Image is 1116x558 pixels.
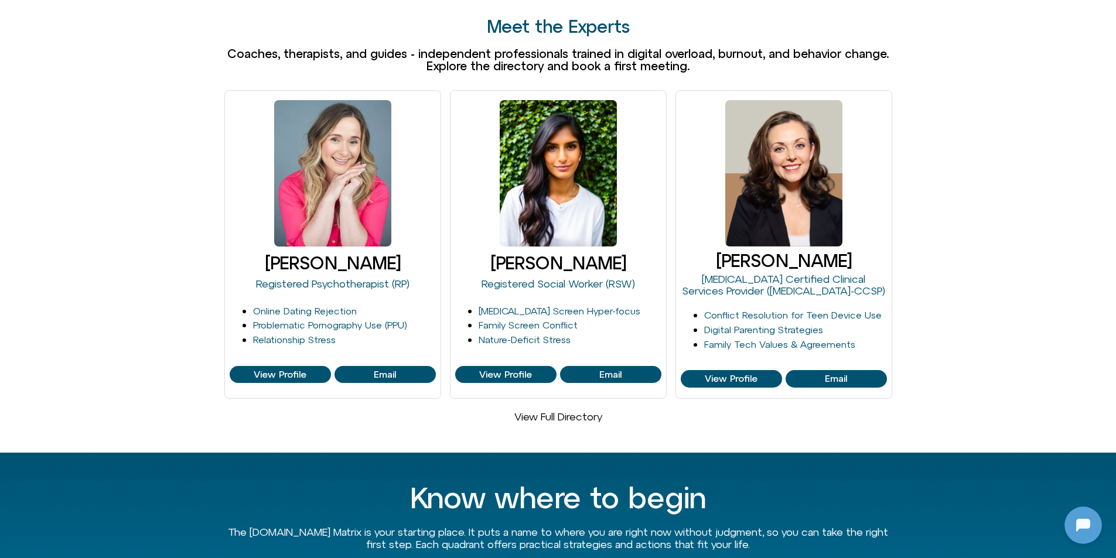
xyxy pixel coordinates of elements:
a: Registered Social Worker (RSW) [482,278,635,290]
span: Coaches, therapists, and guides - independent professionals trained in digital overload, burnout,... [227,47,889,73]
a: View Profile of Harshi Sritharan [560,366,661,384]
a: [MEDICAL_DATA] Certified Clinical Services Provider ([MEDICAL_DATA]-CCSP) [682,273,885,297]
a: Nature-Deficit Stress [479,334,571,345]
h3: [PERSON_NAME] [681,251,887,271]
span: Email [374,369,396,380]
a: Online Dating Rejection [253,306,357,316]
a: View Profile of Michelle Fischler [335,366,436,384]
p: The [DOMAIN_NAME] Matrix is your starting place. It puts a name to where you are right now withou... [224,526,892,551]
a: View Profile of Melina Viola [786,370,887,388]
span: View Profile [705,374,757,384]
a: View Profile of Harshi Sritharan [455,366,557,384]
a: [MEDICAL_DATA] Screen Hyper-focus [479,306,640,316]
a: Conflict Resolution for Teen Device Use [704,310,882,320]
a: View Profile of Melina Viola [681,370,782,388]
span: Email [825,374,847,384]
a: Family Screen Conflict [479,320,578,330]
a: Problematic Pornography Use (PPU) [253,320,407,330]
a: View Full Directory [514,410,602,423]
a: Digital Parenting Strategies [704,324,823,335]
h2: Know where to begin [224,482,892,514]
a: View Profile of Michelle Fischler [230,366,331,384]
span: View Profile [254,369,306,380]
a: Registered Psychotherapist (RP) [256,278,409,290]
h2: Meet the Experts [224,17,892,36]
a: Family Tech Values & Agreements [704,339,855,350]
h3: [PERSON_NAME] [455,254,661,273]
h3: [PERSON_NAME] [230,254,436,273]
span: View Profile [479,369,532,380]
span: Email [599,369,622,380]
a: Relationship Stress [253,334,336,345]
iframe: Botpress [1064,506,1102,544]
